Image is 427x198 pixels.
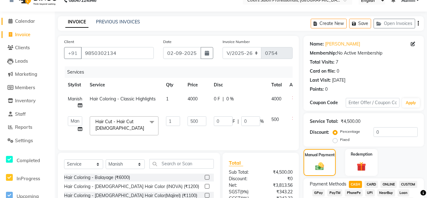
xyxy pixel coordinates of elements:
div: Net: [224,182,261,189]
span: Loan [398,189,409,196]
span: Members [15,85,35,90]
div: ₹4,500.00 [341,118,360,125]
span: GPay [312,189,325,196]
div: Service Total: [310,118,338,125]
span: InProgress [17,176,40,181]
span: Clients [15,45,30,51]
a: Leads [2,58,53,65]
span: Invoice [15,31,30,37]
a: INVOICE [65,17,88,28]
span: 500 [271,117,279,122]
label: Invoice Number [223,39,250,45]
button: +91 [64,47,82,59]
label: Percentage [340,129,360,134]
span: CUSTOM [399,181,417,188]
span: PayTM [327,189,342,196]
th: Price [184,78,210,92]
div: 7 [336,59,338,65]
div: [DATE] [332,77,345,84]
div: Card on file: [310,68,335,75]
input: Enter Offer / Coupon Code [346,98,400,108]
div: Last Visit: [310,77,331,84]
div: 0 [325,86,328,93]
span: CARD [364,181,378,188]
input: Search by Name/Mobile/Email/Code [81,47,154,59]
div: 0 [337,68,339,75]
label: Redemption [351,152,372,157]
div: Discount: [310,129,329,136]
a: x [144,125,147,131]
span: Hair Coloring - Classic Highlights [90,96,156,102]
button: Save [349,19,371,28]
th: Total [268,78,286,92]
span: Leads [15,58,28,64]
button: Open Invoices [374,19,415,28]
th: Disc [210,78,268,92]
span: Manish [68,96,82,102]
div: Hair Coloring - [DEMOGRAPHIC_DATA] Hair Color (INOVA) (₹1200) [64,183,199,190]
span: Settings [15,138,33,143]
div: ₹0 [261,176,297,182]
label: Client [64,39,74,45]
input: Search or Scan [149,159,214,169]
div: Points: [310,86,324,93]
div: ₹4,500.00 [261,169,297,176]
a: Staff [2,111,53,118]
span: 0 F [214,96,220,102]
span: Total [229,160,243,166]
a: Settings [2,137,53,144]
th: Action [286,78,306,92]
a: Marketing [2,71,53,78]
button: Apply [402,98,420,108]
a: Reports [2,124,53,131]
a: PREVIOUS INVOICES [96,19,140,25]
div: Membership: [310,50,337,56]
span: Inventory [15,98,36,104]
div: No Active Membership [310,50,418,56]
span: SGST [229,189,240,195]
a: Inventory [2,97,53,104]
div: Total Visits: [310,59,334,65]
span: Hair Cut - Hair Cut [DEMOGRAPHIC_DATA] [95,119,144,131]
div: Discount: [224,176,261,182]
a: Clients [2,44,53,51]
label: Fixed [340,137,349,142]
label: Date [163,39,172,45]
span: % [260,118,264,125]
span: F [233,118,235,125]
span: PhonePe [345,189,363,196]
span: 9% [241,189,247,194]
th: Qty [162,78,184,92]
label: Manual Payment [305,152,335,158]
span: 0 % [226,96,234,102]
img: _cash.svg [313,162,327,171]
a: Invoice [2,31,53,38]
a: Calendar [2,18,53,25]
div: Coupon Code [310,99,346,106]
span: Marketing [15,71,37,77]
span: 4000 [188,96,198,102]
div: ₹3,813.56 [261,182,297,189]
span: ONLINE [380,181,397,188]
span: NearBuy [377,189,395,196]
span: Completed [17,157,40,163]
th: Stylist [64,78,86,92]
div: ( ) [224,189,261,195]
span: | [223,96,224,102]
button: Create New [311,19,347,28]
img: _gift.svg [354,161,369,172]
div: Services [65,66,297,78]
span: Reports [15,124,32,130]
span: 4000 [271,96,281,102]
span: Staff [15,111,26,117]
div: ₹343.22 [261,189,297,195]
span: | [238,118,239,125]
span: UPI [365,189,375,196]
div: Name: [310,41,324,47]
th: Service [86,78,162,92]
span: 1 [166,96,168,102]
a: Members [2,84,53,91]
span: Calendar [15,18,35,24]
span: CASH [349,181,362,188]
a: [PERSON_NAME] [325,41,360,47]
